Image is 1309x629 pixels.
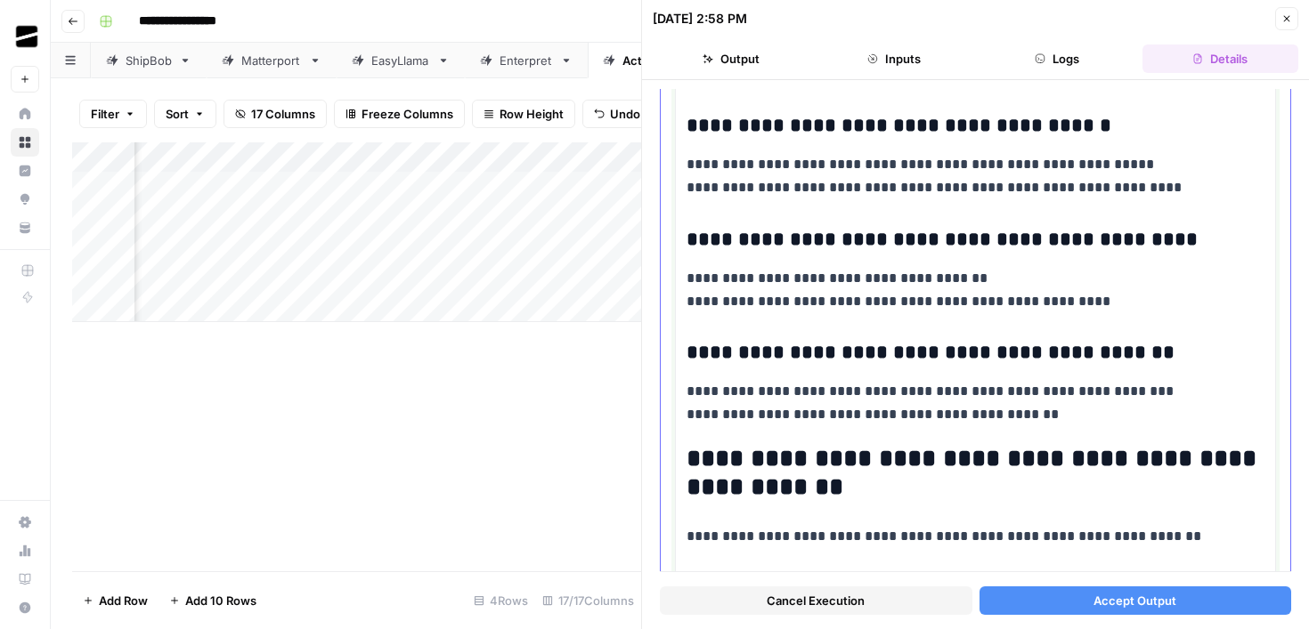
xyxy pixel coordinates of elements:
button: Help + Support [11,593,39,622]
button: Details [1142,44,1298,73]
a: ShipBob [91,43,207,78]
span: Add Row [99,592,148,609]
button: Workspace: OGM [11,14,39,59]
a: Enterpret [465,43,588,78]
button: Row Height [472,100,575,128]
span: Filter [91,105,119,123]
span: Sort [166,105,189,123]
button: Undo [582,100,652,128]
div: EasyLlama [371,52,430,69]
a: Settings [11,508,39,536]
a: Your Data [11,214,39,242]
button: Add 10 Rows [159,586,267,615]
span: Cancel Execution [767,592,865,609]
button: 17 Columns [224,100,327,128]
div: ShipBob [126,52,172,69]
button: Output [653,44,809,73]
a: Learning Hub [11,565,39,593]
button: Inputs [816,44,972,73]
span: Undo [610,105,640,123]
a: Matterport [207,43,337,78]
a: Home [11,100,39,128]
div: 17/17 Columns [535,586,641,615]
a: Browse [11,128,39,157]
button: Filter [79,100,147,128]
a: Insights [11,157,39,185]
div: Enterpret [500,52,553,69]
button: Accept Output [980,586,1292,615]
button: Freeze Columns [334,100,465,128]
div: Matterport [241,52,302,69]
button: Add Row [72,586,159,615]
span: 17 Columns [251,105,315,123]
span: Accept Output [1094,592,1176,609]
div: 4 Rows [467,586,535,615]
div: [DATE] 2:58 PM [653,10,747,28]
span: Row Height [500,105,564,123]
a: Usage [11,536,39,565]
span: Add 10 Rows [185,592,256,609]
a: EasyLlama [337,43,465,78]
span: Freeze Columns [362,105,453,123]
button: Sort [154,100,216,128]
img: OGM Logo [11,20,43,52]
button: Cancel Execution [660,586,972,615]
a: ActiveCampaign [588,43,750,78]
a: Opportunities [11,185,39,214]
div: ActiveCampaign [622,52,715,69]
button: Logs [980,44,1135,73]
